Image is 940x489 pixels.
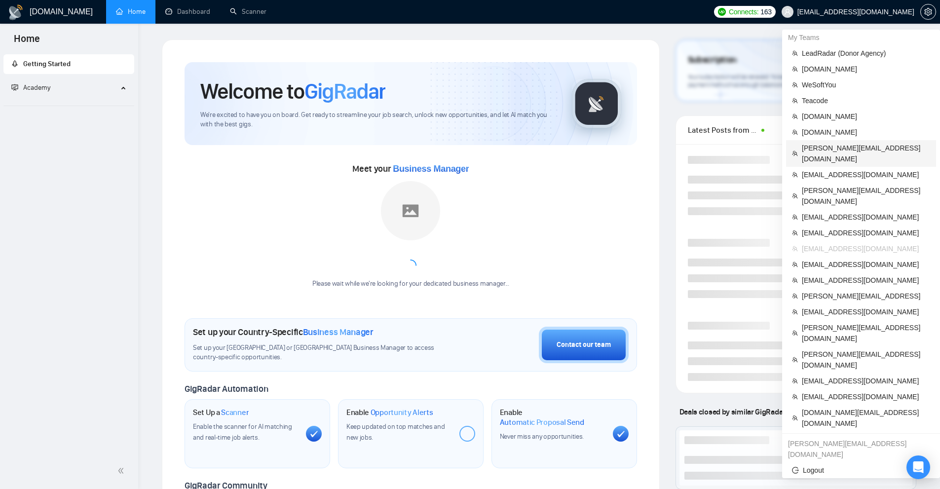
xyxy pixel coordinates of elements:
span: Business Manager [303,327,374,338]
span: team [792,394,798,400]
span: 163 [760,6,771,17]
span: team [792,415,798,421]
span: team [792,82,798,88]
li: Getting Started [3,54,134,74]
div: oleksandr.b+1@gigradar.io [782,436,940,462]
span: Academy [11,83,50,92]
span: user [784,8,791,15]
span: team [792,330,798,336]
span: [EMAIL_ADDRESS][DOMAIN_NAME] [802,169,930,180]
span: logout [792,467,799,474]
span: Getting Started [23,60,71,68]
div: Contact our team [557,339,611,350]
span: Opportunity Alerts [371,408,433,417]
span: Set up your [GEOGRAPHIC_DATA] or [GEOGRAPHIC_DATA] Business Manager to access country-specific op... [193,343,454,362]
span: loading [402,257,419,274]
span: team [792,214,798,220]
div: Please wait while we're looking for your dedicated business manager... [306,279,515,289]
img: upwork-logo.png [718,8,726,16]
span: team [792,193,798,199]
span: team [792,246,798,252]
span: team [792,66,798,72]
span: Enable the scanner for AI matching and real-time job alerts. [193,422,292,442]
span: Subscription [688,52,737,69]
div: My Teams [782,30,940,45]
img: placeholder.png [381,181,440,240]
span: team [792,129,798,135]
span: double-left [117,466,127,476]
span: GigRadar Automation [185,383,268,394]
span: [PERSON_NAME][EMAIL_ADDRESS][DOMAIN_NAME] [802,322,930,344]
span: [EMAIL_ADDRESS][DOMAIN_NAME] [802,259,930,270]
span: [EMAIL_ADDRESS][DOMAIN_NAME] [802,212,930,223]
h1: Set Up a [193,408,249,417]
h1: Welcome to [200,78,385,105]
img: logo [8,4,24,20]
span: team [792,230,798,236]
span: [PERSON_NAME][EMAIL_ADDRESS] [802,291,930,301]
span: [DOMAIN_NAME] [802,127,930,138]
a: setting [920,8,936,16]
span: GigRadar [304,78,385,105]
a: searchScanner [230,7,266,16]
img: gigradar-logo.png [572,79,621,128]
span: Never miss any opportunities. [500,432,584,441]
span: Your subscription will be renewed. To keep things running smoothly, make sure your payment method... [688,73,889,89]
h1: Enable [500,408,605,427]
span: Home [6,32,48,52]
span: Latest Posts from the GigRadar Community [688,124,758,136]
span: [EMAIL_ADDRESS][DOMAIN_NAME] [802,376,930,386]
span: LeadRadar (Donor Agency) [802,48,930,59]
span: team [792,50,798,56]
span: team [792,309,798,315]
span: team [792,293,798,299]
span: We're excited to have you on board. Get ready to streamline your job search, unlock new opportuni... [200,111,556,129]
span: Automatic Proposal Send [500,417,584,427]
span: team [792,150,798,156]
span: Academy [23,83,50,92]
h1: Enable [346,408,433,417]
span: Business Manager [393,164,469,174]
span: Scanner [221,408,249,417]
span: Teacode [802,95,930,106]
span: rocket [11,60,18,67]
span: [EMAIL_ADDRESS][DOMAIN_NAME] [802,275,930,286]
span: [EMAIL_ADDRESS][DOMAIN_NAME] [802,243,930,254]
span: [PERSON_NAME][EMAIL_ADDRESS][DOMAIN_NAME] [802,185,930,207]
span: fund-projection-screen [11,84,18,91]
span: team [792,262,798,267]
a: homeHome [116,7,146,16]
li: Academy Homepage [3,102,134,108]
div: Open Intercom Messenger [906,455,930,479]
span: team [792,98,798,104]
span: team [792,357,798,363]
span: [PERSON_NAME][EMAIL_ADDRESS][DOMAIN_NAME] [802,349,930,371]
span: Meet your [352,163,469,174]
span: [DOMAIN_NAME][EMAIL_ADDRESS][DOMAIN_NAME] [802,407,930,429]
span: WeSoftYou [802,79,930,90]
span: [EMAIL_ADDRESS][DOMAIN_NAME] [802,391,930,402]
button: Contact our team [539,327,629,363]
span: team [792,113,798,119]
span: Logout [792,465,930,476]
a: dashboardDashboard [165,7,210,16]
span: [EMAIL_ADDRESS][DOMAIN_NAME] [802,227,930,238]
span: team [792,172,798,178]
span: [DOMAIN_NAME] [802,64,930,75]
span: [EMAIL_ADDRESS][DOMAIN_NAME] [802,306,930,317]
h1: Set up your Country-Specific [193,327,374,338]
span: team [792,378,798,384]
span: Keep updated on top matches and new jobs. [346,422,445,442]
span: [DOMAIN_NAME] [802,111,930,122]
button: setting [920,4,936,20]
span: [PERSON_NAME][EMAIL_ADDRESS][DOMAIN_NAME] [802,143,930,164]
span: team [792,277,798,283]
span: Connects: [729,6,758,17]
span: Deals closed by similar GigRadar users [676,403,809,420]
